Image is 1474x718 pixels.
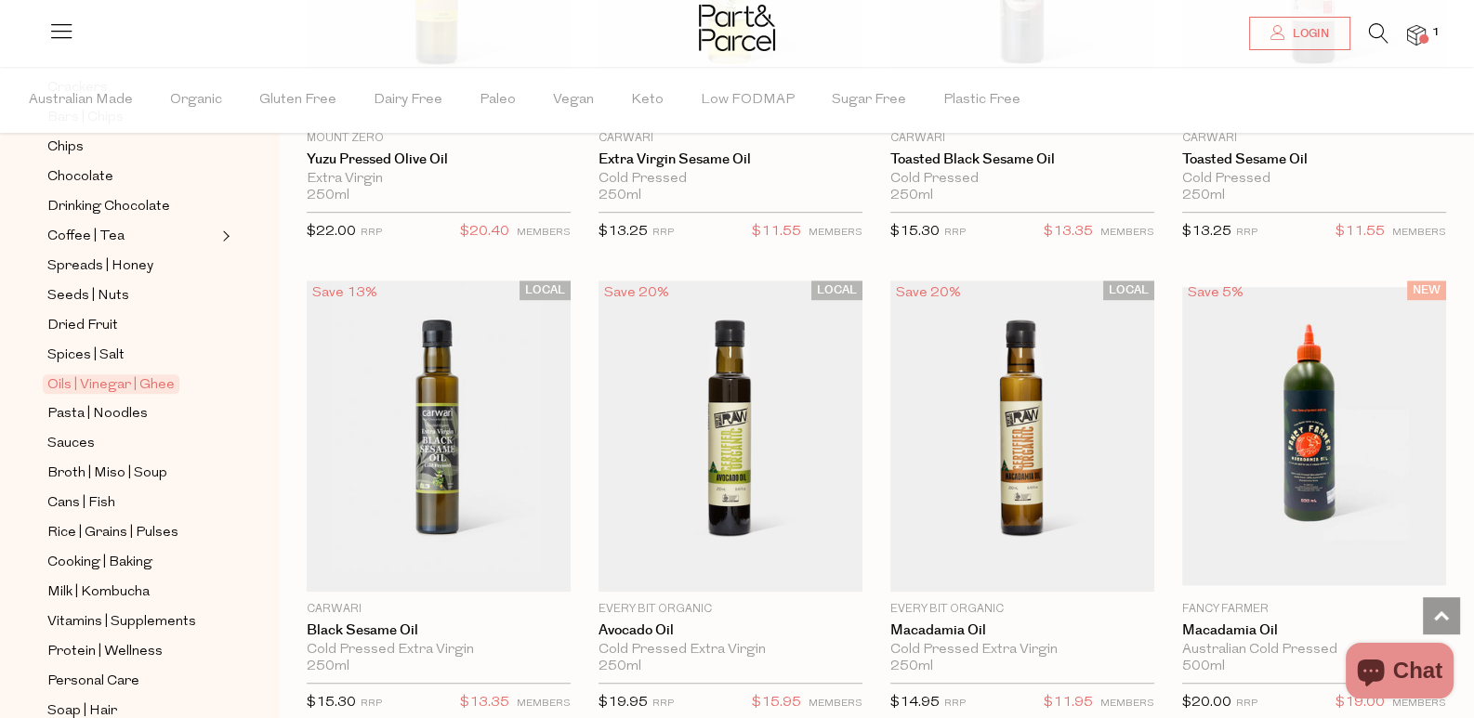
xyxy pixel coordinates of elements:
p: Fancy Farmer [1182,601,1446,618]
span: Keto [631,68,664,133]
span: Pasta | Noodles [47,403,148,425]
a: Chocolate [47,165,217,189]
span: Cans | Fish [47,492,115,515]
small: RRP [652,228,674,238]
div: Cold Pressed Extra Virgin [890,642,1154,659]
span: Cooking | Baking [47,552,152,574]
span: $15.30 [890,225,940,239]
span: LOCAL [520,281,571,300]
span: Vitamins | Supplements [47,611,196,633]
div: Australian Cold Pressed [1182,642,1446,659]
span: Organic [170,68,222,133]
p: Mount Zero [307,130,571,147]
a: Macadamia Oil [890,622,1154,639]
span: $13.25 [599,225,648,239]
span: Broth | Miso | Soup [47,463,167,485]
div: Save 13% [307,281,383,306]
span: $15.30 [307,696,356,710]
span: $19.95 [599,696,648,710]
a: Oils | Vinegar | Ghee [47,373,217,396]
p: Every Bit Organic [890,601,1154,618]
p: Carwari [307,601,571,618]
span: $13.35 [460,691,509,715]
small: MEMBERS [809,228,862,238]
span: Sauces [47,433,95,455]
small: MEMBERS [1392,228,1446,238]
a: Cooking | Baking [47,551,217,574]
span: 250ml [1182,188,1225,204]
img: Macadamia Oil [890,281,1154,592]
span: 250ml [599,659,641,675]
small: RRP [944,228,966,238]
div: Save 5% [1182,281,1249,306]
small: RRP [1236,698,1257,709]
small: MEMBERS [1100,698,1154,709]
small: MEMBERS [1392,698,1446,709]
span: $20.40 [460,220,509,244]
a: Protein | Wellness [47,640,217,663]
a: Spices | Salt [47,344,217,367]
span: Protein | Wellness [47,641,163,663]
span: $13.35 [1044,220,1093,244]
a: Vitamins | Supplements [47,610,217,633]
p: Carwari [890,130,1154,147]
a: Extra Virgin Sesame Oil [599,151,862,168]
a: Broth | Miso | Soup [47,462,217,485]
a: Toasted Sesame Oil [1182,151,1446,168]
span: Vegan [553,68,594,133]
span: $13.25 [1182,225,1231,239]
div: Save 20% [599,281,675,306]
p: Carwari [1182,130,1446,147]
span: Dairy Free [374,68,442,133]
a: Toasted Black Sesame Oil [890,151,1154,168]
span: $19.00 [1336,691,1385,715]
small: RRP [944,698,966,709]
span: $20.00 [1182,696,1231,710]
small: RRP [652,698,674,709]
img: Avocado Oil [599,281,862,592]
span: Rice | Grains | Pulses [47,522,178,544]
a: Login [1249,17,1350,50]
div: Cold Pressed Extra Virgin [599,642,862,659]
div: Cold Pressed Extra Virgin [307,642,571,659]
a: Drinking Chocolate [47,195,217,218]
p: Every Bit Organic [599,601,862,618]
a: Milk | Kombucha [47,581,217,604]
div: Extra Virgin [307,171,571,188]
span: Personal Care [47,671,139,693]
div: Cold Pressed [599,171,862,188]
small: RRP [361,698,382,709]
span: 250ml [890,659,933,675]
img: Macadamia Oil [1182,287,1446,585]
a: 1 [1407,25,1426,45]
a: Chips [47,136,217,159]
a: Rice | Grains | Pulses [47,521,217,544]
small: MEMBERS [809,698,862,709]
span: 250ml [307,188,349,204]
inbox-online-store-chat: Shopify online store chat [1340,643,1459,703]
span: NEW [1407,281,1446,300]
a: Seeds | Nuts [47,284,217,307]
a: Coffee | Tea [47,225,217,248]
a: Pasta | Noodles [47,402,217,425]
span: Gluten Free [259,68,336,133]
p: Carwari [599,130,862,147]
span: Plastic Free [943,68,1020,133]
span: $22.00 [307,225,356,239]
span: 250ml [599,188,641,204]
span: 500ml [1182,659,1225,675]
span: $11.55 [1336,220,1385,244]
span: $14.95 [890,696,940,710]
div: Cold Pressed [1182,171,1446,188]
a: Personal Care [47,670,217,693]
span: $11.55 [752,220,801,244]
span: Milk | Kombucha [47,581,150,604]
a: Spreads | Honey [47,255,217,278]
button: Expand/Collapse Coffee | Tea [217,225,230,247]
span: 1 [1428,24,1444,41]
span: Low FODMAP [701,68,795,133]
a: Yuzu Pressed Olive Oil [307,151,571,168]
span: LOCAL [1103,281,1154,300]
span: Drinking Chocolate [47,196,170,218]
small: MEMBERS [517,698,571,709]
